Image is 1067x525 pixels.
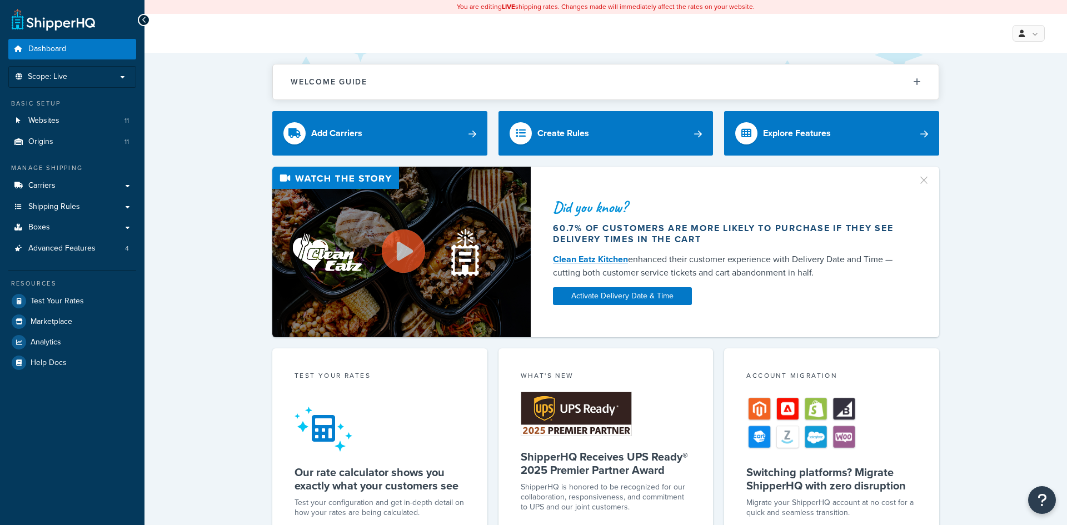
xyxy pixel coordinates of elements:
[8,238,136,259] a: Advanced Features4
[295,466,465,492] h5: Our rate calculator shows you exactly what your customers see
[28,181,56,191] span: Carriers
[8,279,136,288] div: Resources
[502,2,515,12] b: LIVE
[8,99,136,108] div: Basic Setup
[8,163,136,173] div: Manage Shipping
[498,111,714,156] a: Create Rules
[311,126,362,141] div: Add Carriers
[28,72,67,82] span: Scope: Live
[272,111,487,156] a: Add Carriers
[8,39,136,59] a: Dashboard
[537,126,589,141] div: Create Rules
[8,176,136,196] a: Carriers
[8,312,136,332] a: Marketplace
[31,338,61,347] span: Analytics
[746,498,917,518] div: Migrate your ShipperHQ account at no cost for a quick and seamless transition.
[724,111,939,156] a: Explore Features
[124,116,129,126] span: 11
[8,132,136,152] li: Origins
[125,244,129,253] span: 4
[295,371,465,383] div: Test your rates
[31,358,67,368] span: Help Docs
[8,332,136,352] a: Analytics
[8,197,136,217] a: Shipping Rules
[28,223,50,232] span: Boxes
[521,482,691,512] p: ShipperHQ is honored to be recognized for our collaboration, responsiveness, and commitment to UP...
[553,223,904,245] div: 60.7% of customers are more likely to purchase if they see delivery times in the cart
[273,64,939,99] button: Welcome Guide
[553,199,904,215] div: Did you know?
[521,371,691,383] div: What's New
[553,287,692,305] a: Activate Delivery Date & Time
[28,116,59,126] span: Websites
[28,44,66,54] span: Dashboard
[124,137,129,147] span: 11
[746,466,917,492] h5: Switching platforms? Migrate ShipperHQ with zero disruption
[746,371,917,383] div: Account Migration
[31,297,84,306] span: Test Your Rates
[28,244,96,253] span: Advanced Features
[8,217,136,238] a: Boxes
[272,167,531,337] img: Video thumbnail
[291,78,367,86] h2: Welcome Guide
[31,317,72,327] span: Marketplace
[1028,486,1056,514] button: Open Resource Center
[8,291,136,311] a: Test Your Rates
[763,126,831,141] div: Explore Features
[8,111,136,131] li: Websites
[295,498,465,518] div: Test your configuration and get in-depth detail on how your rates are being calculated.
[521,450,691,477] h5: ShipperHQ Receives UPS Ready® 2025 Premier Partner Award
[28,137,53,147] span: Origins
[553,253,904,279] div: enhanced their customer experience with Delivery Date and Time — cutting both customer service ti...
[8,238,136,259] li: Advanced Features
[8,111,136,131] a: Websites11
[28,202,80,212] span: Shipping Rules
[8,132,136,152] a: Origins11
[8,353,136,373] a: Help Docs
[553,253,628,266] a: Clean Eatz Kitchen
